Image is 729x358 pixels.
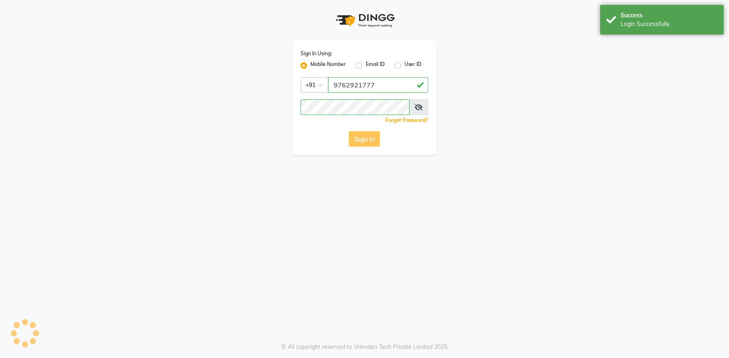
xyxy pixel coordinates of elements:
label: Email ID [366,61,385,71]
label: Sign In Using: [301,50,332,57]
div: Login Successfully. [621,20,718,28]
input: Username [328,77,428,93]
input: Username [301,99,410,115]
a: Forgot Password? [386,117,428,123]
img: logo1.svg [332,8,397,33]
label: User ID [404,61,422,71]
div: Success [621,11,718,20]
label: Mobile Number [310,61,346,71]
